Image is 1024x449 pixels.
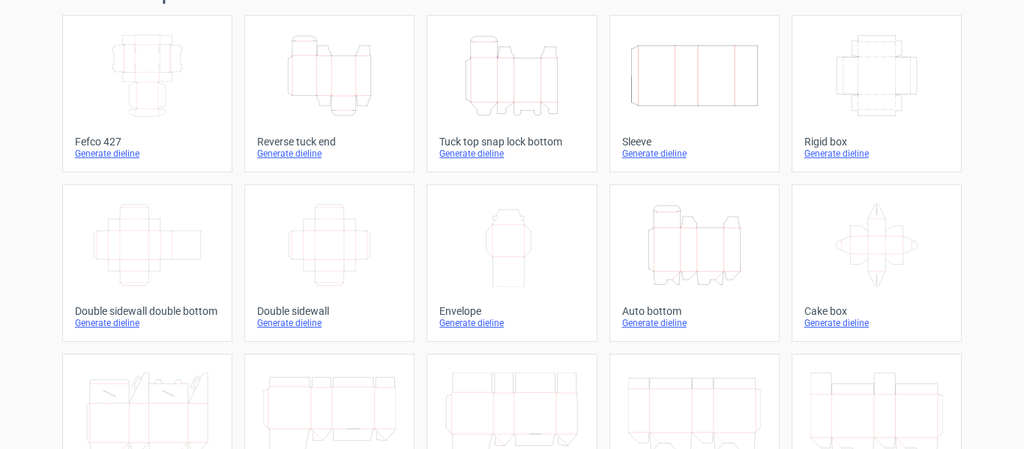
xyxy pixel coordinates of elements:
[439,317,584,329] div: Generate dieline
[609,15,780,172] a: SleeveGenerate dieline
[257,317,402,329] div: Generate dieline
[257,136,402,148] div: Reverse tuck end
[75,317,220,329] div: Generate dieline
[427,15,597,172] a: Tuck top snap lock bottomGenerate dieline
[257,148,402,160] div: Generate dieline
[244,184,415,342] a: Double sidewallGenerate dieline
[804,148,949,160] div: Generate dieline
[792,184,962,342] a: Cake boxGenerate dieline
[439,136,584,148] div: Tuck top snap lock bottom
[75,305,220,317] div: Double sidewall double bottom
[622,305,767,317] div: Auto bottom
[622,136,767,148] div: Sleeve
[792,15,962,172] a: Rigid boxGenerate dieline
[439,148,584,160] div: Generate dieline
[427,184,597,342] a: EnvelopeGenerate dieline
[622,317,767,329] div: Generate dieline
[62,15,232,172] a: Fefco 427Generate dieline
[622,148,767,160] div: Generate dieline
[804,305,949,317] div: Cake box
[609,184,780,342] a: Auto bottomGenerate dieline
[257,305,402,317] div: Double sidewall
[75,136,220,148] div: Fefco 427
[439,305,584,317] div: Envelope
[62,184,232,342] a: Double sidewall double bottomGenerate dieline
[75,148,220,160] div: Generate dieline
[804,317,949,329] div: Generate dieline
[804,136,949,148] div: Rigid box
[244,15,415,172] a: Reverse tuck endGenerate dieline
